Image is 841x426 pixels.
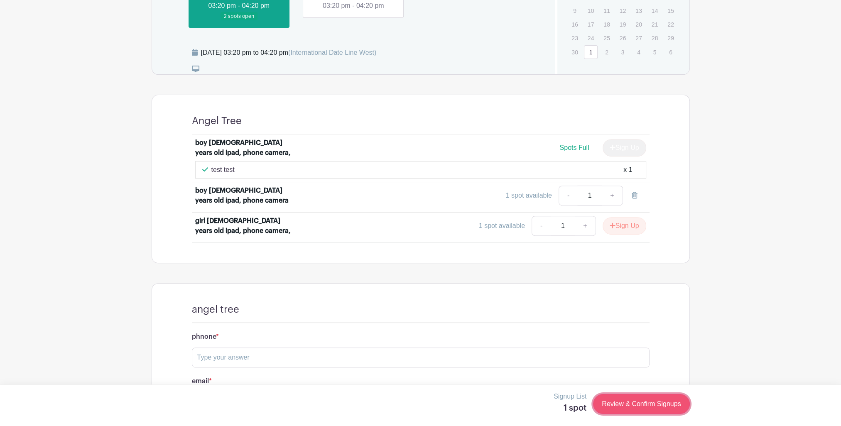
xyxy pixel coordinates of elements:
[600,46,613,59] p: 2
[195,216,298,236] div: girl [DEMOGRAPHIC_DATA] years old ipad, phone camera,
[568,32,581,44] p: 23
[192,115,242,127] h4: Angel Tree
[648,32,662,44] p: 28
[616,18,630,31] p: 19
[559,144,589,151] span: Spots Full
[288,49,376,56] span: (International Date Line West)
[616,46,630,59] p: 3
[554,392,586,402] p: Signup List
[575,216,596,236] a: +
[648,18,662,31] p: 21
[192,304,239,316] h4: angel tree
[192,377,650,385] h6: email
[600,4,613,17] p: 11
[568,4,581,17] p: 9
[192,348,650,367] input: Type your answer
[201,48,377,58] div: [DATE] 03:20 pm to 04:20 pm
[195,138,298,158] div: boy [DEMOGRAPHIC_DATA] years old ipad, phone camera,
[664,18,677,31] p: 22
[648,46,662,59] p: 5
[664,4,677,17] p: 15
[584,32,598,44] p: 24
[211,165,235,175] p: test test
[632,4,645,17] p: 13
[479,221,525,231] div: 1 spot available
[593,394,689,414] a: Review & Confirm Signups
[664,32,677,44] p: 29
[664,46,677,59] p: 6
[584,45,598,59] a: 1
[632,32,645,44] p: 27
[648,4,662,17] p: 14
[632,18,645,31] p: 20
[195,186,298,206] div: boy [DEMOGRAPHIC_DATA] years old ipad, phone camera
[559,186,578,206] a: -
[616,4,630,17] p: 12
[554,403,586,413] h5: 1 spot
[506,191,552,201] div: 1 spot available
[616,32,630,44] p: 26
[600,18,613,31] p: 18
[623,165,632,175] div: x 1
[584,4,598,17] p: 10
[600,32,613,44] p: 25
[568,18,581,31] p: 16
[602,186,623,206] a: +
[192,333,650,341] h6: phnone
[532,216,551,236] a: -
[584,18,598,31] p: 17
[603,217,646,235] button: Sign Up
[568,46,581,59] p: 30
[632,46,645,59] p: 4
